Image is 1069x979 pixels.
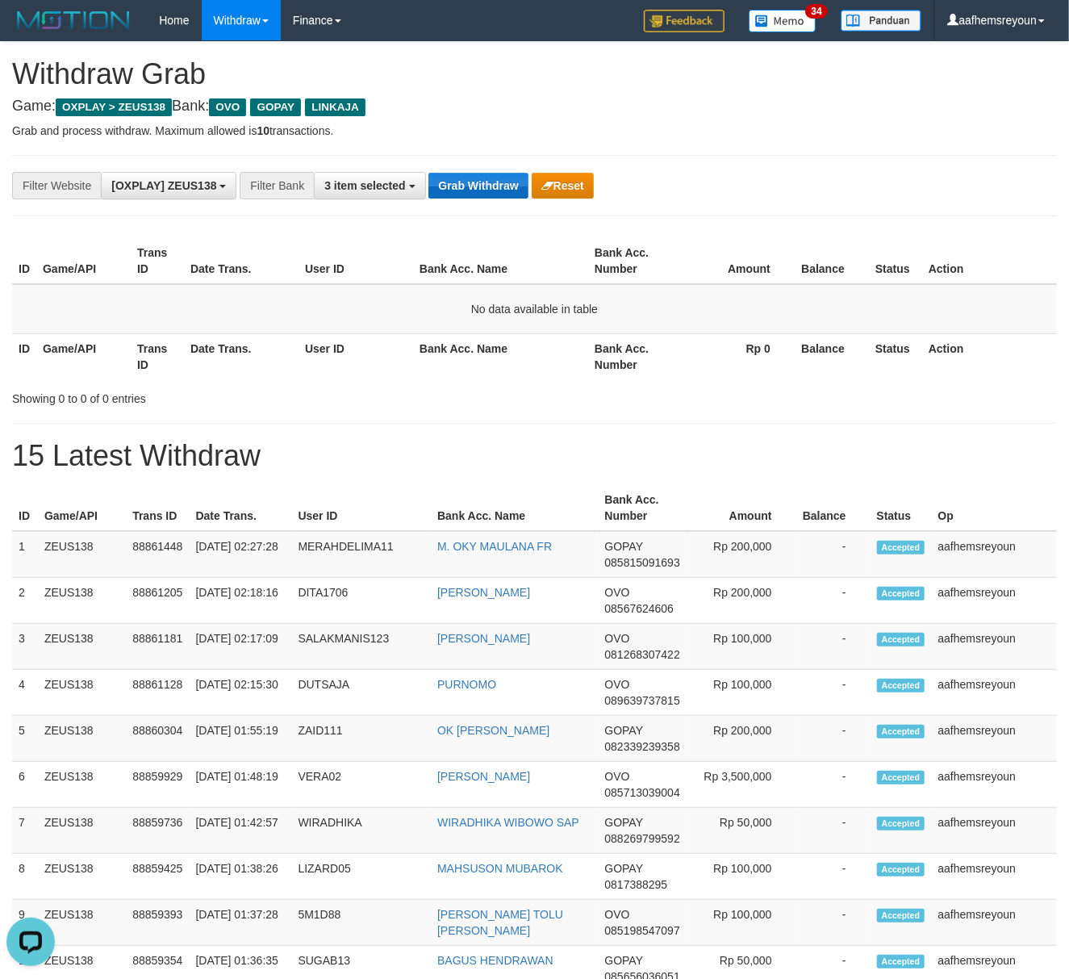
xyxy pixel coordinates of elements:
th: Action [922,333,1057,379]
span: Accepted [877,587,925,600]
td: 88861181 [126,624,189,670]
span: Accepted [877,863,925,876]
span: Copy 081268307422 to clipboard [604,648,679,661]
img: Button%20Memo.svg [749,10,816,32]
td: - [796,531,871,578]
th: User ID [299,333,413,379]
th: User ID [299,238,413,284]
th: Amount [683,238,795,284]
td: [DATE] 01:55:19 [189,716,291,762]
td: DITA1706 [291,578,431,624]
span: GOPAY [604,862,642,875]
th: Bank Acc. Number [588,333,683,379]
td: ZEUS138 [38,854,126,900]
span: 34 [805,4,827,19]
span: Copy 088269799592 to clipboard [604,832,679,845]
td: 3 [12,624,38,670]
td: ZEUS138 [38,578,126,624]
td: Rp 3,500,000 [691,762,796,808]
td: 9 [12,900,38,946]
td: aafhemsreyoun [932,808,1057,854]
td: Rp 100,000 [691,624,796,670]
span: Copy 085815091693 to clipboard [604,556,679,569]
button: Reset [532,173,594,199]
td: ZEUS138 [38,900,126,946]
th: Balance [796,485,871,531]
span: Accepted [877,541,925,554]
th: ID [12,333,36,379]
span: GOPAY [604,540,642,553]
a: [PERSON_NAME] [437,770,530,783]
td: aafhemsreyoun [932,716,1057,762]
td: - [796,762,871,808]
th: Status [871,485,932,531]
span: Accepted [877,725,925,738]
td: 1 [12,531,38,578]
img: Feedback.jpg [644,10,724,32]
span: Accepted [877,679,925,692]
span: OXPLAY > ZEUS138 [56,98,172,116]
span: GOPAY [604,816,642,829]
a: BAGUS HENDRAWAN [437,954,553,967]
td: 5M1D88 [291,900,431,946]
td: Rp 50,000 [691,808,796,854]
td: 88861205 [126,578,189,624]
td: aafhemsreyoun [932,854,1057,900]
a: [PERSON_NAME] [437,632,530,645]
a: M. OKY MAULANA FR [437,540,552,553]
button: [OXPLAY] ZEUS138 [101,172,236,199]
button: Grab Withdraw [428,173,528,199]
td: 5 [12,716,38,762]
td: ZEUS138 [38,624,126,670]
th: ID [12,238,36,284]
td: SALAKMANIS123 [291,624,431,670]
th: Amount [691,485,796,531]
td: 88859929 [126,762,189,808]
td: WIRADHIKA [291,808,431,854]
td: ZEUS138 [38,531,126,578]
td: aafhemsreyoun [932,900,1057,946]
img: panduan.png [841,10,921,31]
span: GOPAY [604,724,642,737]
td: 88859393 [126,900,189,946]
td: 88860304 [126,716,189,762]
th: Bank Acc. Number [598,485,691,531]
td: [DATE] 01:42:57 [189,808,291,854]
td: LIZARD05 [291,854,431,900]
td: - [796,854,871,900]
div: Filter Bank [240,172,314,199]
h1: Withdraw Grab [12,58,1057,90]
td: - [796,716,871,762]
th: Bank Acc. Name [413,238,588,284]
span: OVO [604,586,629,599]
h1: 15 Latest Withdraw [12,440,1057,472]
span: Copy 08567624606 to clipboard [604,602,674,615]
th: Rp 0 [683,333,795,379]
td: 88859425 [126,854,189,900]
th: Op [932,485,1057,531]
span: LINKAJA [305,98,365,116]
td: 8 [12,854,38,900]
td: aafhemsreyoun [932,531,1057,578]
td: [DATE] 01:38:26 [189,854,291,900]
th: Bank Acc. Number [588,238,683,284]
td: 4 [12,670,38,716]
th: Status [869,238,922,284]
p: Grab and process withdraw. Maximum allowed is transactions. [12,123,1057,139]
td: - [796,808,871,854]
td: Rp 100,000 [691,670,796,716]
span: Copy 089639737815 to clipboard [604,694,679,707]
td: aafhemsreyoun [932,670,1057,716]
th: Date Trans. [184,238,299,284]
td: - [796,578,871,624]
th: Trans ID [131,333,184,379]
button: Open LiveChat chat widget [6,6,55,55]
div: Filter Website [12,172,101,199]
th: Game/API [38,485,126,531]
span: Copy 0817388295 to clipboard [604,878,667,891]
td: - [796,624,871,670]
td: 88859736 [126,808,189,854]
td: [DATE] 02:15:30 [189,670,291,716]
td: [DATE] 02:18:16 [189,578,291,624]
th: Trans ID [126,485,189,531]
